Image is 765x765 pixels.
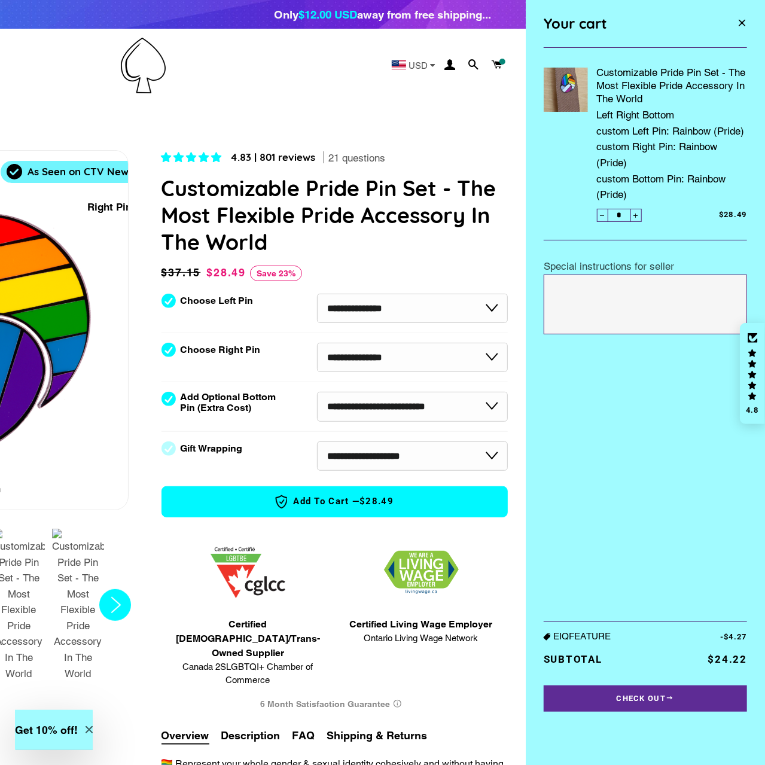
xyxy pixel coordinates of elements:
[597,209,642,222] input: quantity
[181,295,254,306] label: Choose Left Pin
[597,171,747,203] span: custom Bottom Pin: Rainbow (Pride)
[181,345,261,355] label: Choose Right Pin
[544,685,747,712] button: Check Out
[181,392,281,413] label: Add Optional Bottom Pin (Extra Cost)
[327,727,428,743] button: Shipping & Returns
[350,617,493,632] span: Certified Living Wage Employer
[161,264,204,281] span: $37.15
[679,631,747,643] span: -$4.27
[221,727,281,743] button: Description
[181,443,243,454] label: Gift Wrapping
[167,617,329,660] span: Certified [DEMOGRAPHIC_DATA]/Trans-Owned Supplier
[544,631,679,642] span: EIQFEATURE
[544,9,713,38] div: Your cart
[298,8,357,21] span: $12.00 USD
[350,632,493,645] span: Ontario Living Wage Network
[740,323,765,425] div: Click to open Judge.me floating reviews tab
[250,266,302,281] span: Save 23%
[161,151,225,163] span: 4.83 stars
[544,68,588,112] img: Customizable Pride Pin Set - The Most Flexible Pride Accessory In The World
[409,61,428,70] span: USD
[161,727,209,745] button: Overview
[544,260,674,272] label: Special instructions for seller
[597,66,747,105] a: Customizable Pride Pin Set - The Most Flexible Pride Accessory In The World
[384,551,459,595] img: 1706832627.png
[274,6,491,23] div: Only away from free shipping...
[161,693,508,715] div: 6 Month Satisfaction Guarantee
[597,139,747,170] span: custom Right Pin: Rainbow (Pride)
[597,209,608,222] button: Reduce item quantity by one
[679,651,747,668] p: $24.22
[630,209,642,222] button: Increase item quantity by one
[672,209,747,221] span: $28.49
[161,486,508,517] button: Add to Cart —$28.49
[597,123,747,139] span: custom Left Pin: Rainbow (Pride)
[745,406,760,414] div: 4.8
[96,528,135,687] button: Next slide
[121,38,166,93] img: Pin-Ace
[329,151,386,166] span: 21 questions
[211,547,285,598] img: 1705457225.png
[48,528,108,687] button: 5 / 7
[206,266,246,279] span: $28.49
[597,105,747,123] span: Left Right Bottom
[161,175,508,255] h1: Customizable Pride Pin Set - The Most Flexible Pride Accessory In The World
[167,660,329,687] span: Canada 2SLGBTQI+ Chamber of Commerce
[87,199,132,215] div: Right Pin
[180,494,490,510] span: Add to Cart —
[52,529,104,681] img: Customizable Pride Pin Set - The Most Flexible Pride Accessory In The World
[231,151,316,163] span: 4.83 | 801 reviews
[544,651,679,668] p: Subtotal
[359,495,394,508] span: $28.49
[292,727,315,743] button: FAQ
